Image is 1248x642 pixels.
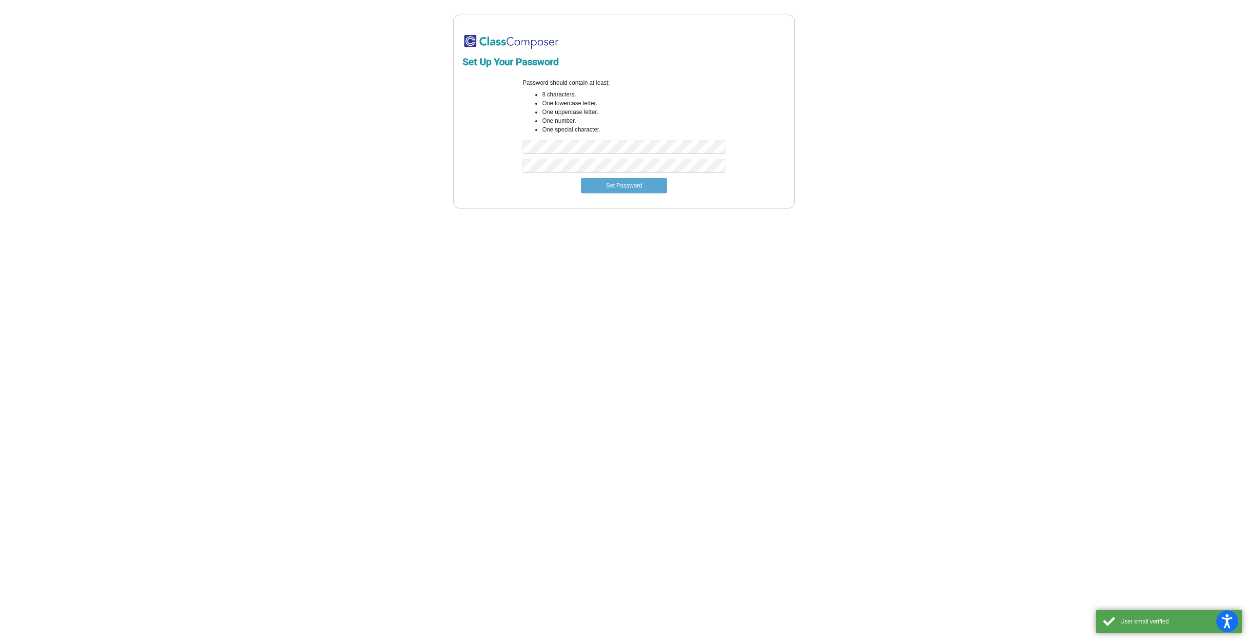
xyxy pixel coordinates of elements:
li: 8 characters. [542,90,725,99]
li: One uppercase letter. [542,108,725,116]
button: Set Password [581,178,667,193]
label: Password should contain at least: [523,78,610,87]
li: One number. [542,116,725,125]
div: User email verified [1120,617,1235,626]
li: One lowercase letter. [542,99,725,108]
h2: Set Up Your Password [463,56,785,68]
li: One special character. [542,125,725,134]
